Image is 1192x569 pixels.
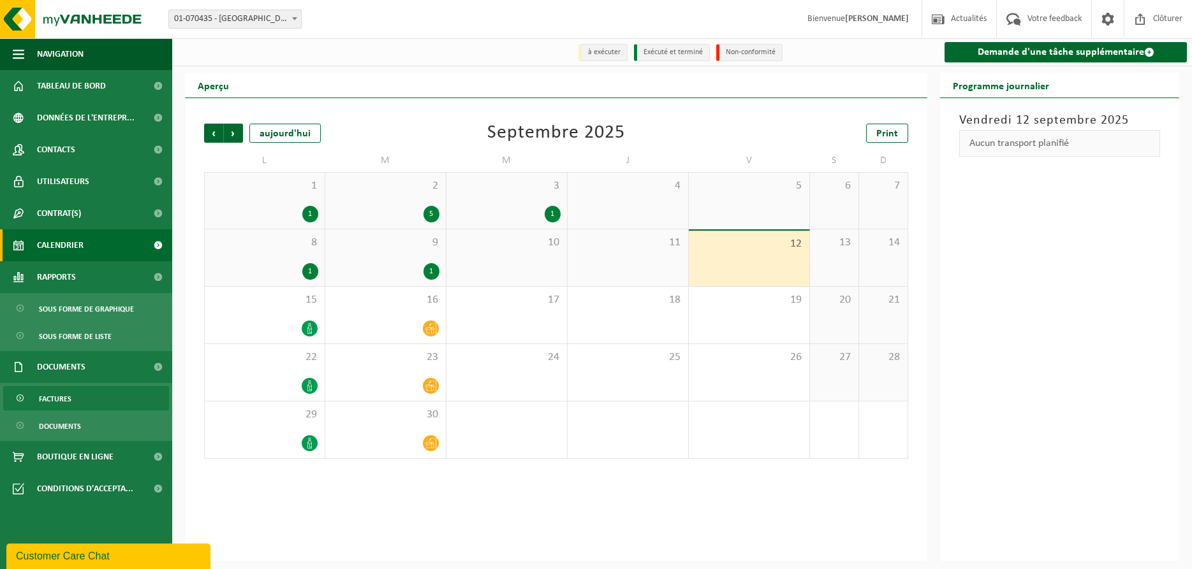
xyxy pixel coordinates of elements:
[453,236,561,250] span: 10
[6,541,213,569] iframe: chat widget
[574,293,682,307] span: 18
[37,441,114,473] span: Boutique en ligne
[37,261,76,293] span: Rapports
[211,236,318,250] span: 8
[169,10,301,28] span: 01-070435 - ISSEP LIÈGE - LIÈGE
[39,414,81,438] span: Documents
[695,350,803,364] span: 26
[865,350,901,364] span: 28
[816,236,852,250] span: 13
[689,149,810,172] td: V
[332,179,439,193] span: 2
[168,10,302,29] span: 01-070435 - ISSEP LIÈGE - LIÈGE
[816,293,852,307] span: 20
[574,179,682,193] span: 4
[3,324,169,348] a: Sous forme de liste
[332,293,439,307] span: 16
[453,293,561,307] span: 17
[487,124,625,143] div: Septembre 2025
[453,350,561,364] span: 24
[453,179,561,193] span: 3
[545,206,561,222] div: 1
[37,473,133,505] span: Conditions d'accepta...
[249,124,321,143] div: aujourd'hui
[816,350,852,364] span: 27
[634,44,710,61] li: Exécuté et terminé
[224,124,243,143] span: Suivant
[866,124,908,143] a: Print
[845,14,909,24] strong: [PERSON_NAME]
[859,149,908,172] td: D
[865,236,901,250] span: 14
[204,124,223,143] span: Précédent
[959,130,1160,157] div: Aucun transport planifié
[37,134,75,166] span: Contacts
[3,296,169,321] a: Sous forme de graphique
[423,263,439,280] div: 1
[302,263,318,280] div: 1
[39,324,112,349] span: Sous forme de liste
[865,293,901,307] span: 21
[423,206,439,222] div: 5
[332,408,439,422] span: 30
[37,229,84,261] span: Calendrier
[716,44,783,61] li: Non-conformité
[695,293,803,307] span: 19
[568,149,689,172] td: J
[876,129,898,139] span: Print
[574,236,682,250] span: 11
[940,73,1062,97] h2: Programme journalier
[816,179,852,193] span: 6
[446,149,568,172] td: M
[865,179,901,193] span: 7
[39,387,71,411] span: Factures
[810,149,859,172] td: S
[574,350,682,364] span: 25
[945,42,1187,62] a: Demande d'une tâche supplémentaire
[37,351,85,383] span: Documents
[37,198,81,229] span: Contrat(s)
[211,350,318,364] span: 22
[578,44,628,61] li: à exécuter
[39,297,134,321] span: Sous forme de graphique
[3,386,169,410] a: Factures
[959,111,1160,130] h3: Vendredi 12 septembre 2025
[211,408,318,422] span: 29
[695,237,803,251] span: 12
[37,38,84,70] span: Navigation
[325,149,446,172] td: M
[204,149,325,172] td: L
[302,206,318,222] div: 1
[695,179,803,193] span: 5
[332,236,439,250] span: 9
[332,350,439,364] span: 23
[211,293,318,307] span: 15
[37,166,89,198] span: Utilisateurs
[37,102,135,134] span: Données de l'entrepr...
[37,70,106,102] span: Tableau de bord
[211,179,318,193] span: 1
[185,73,242,97] h2: Aperçu
[3,414,169,438] a: Documents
